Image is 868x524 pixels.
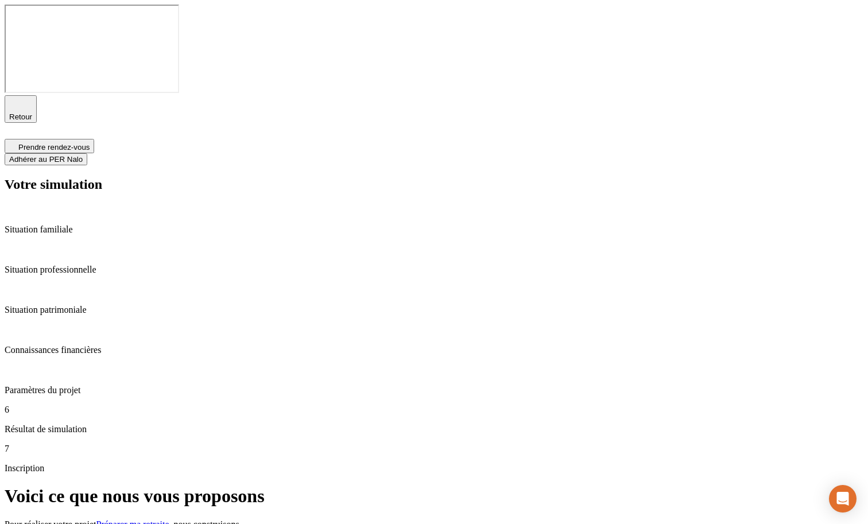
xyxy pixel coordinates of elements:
[5,177,863,192] h2: Votre simulation
[5,139,94,153] button: Prendre rendez-vous
[5,345,863,355] p: Connaissances financières
[5,265,863,275] p: Situation professionnelle
[5,444,863,454] p: 7
[5,405,863,415] p: 6
[9,155,83,164] span: Adhérer au PER Nalo
[5,424,863,434] p: Résultat de simulation
[829,485,857,513] div: Open Intercom Messenger
[5,305,863,315] p: Situation patrimoniale
[5,153,87,165] button: Adhérer au PER Nalo
[5,385,863,395] p: Paramètres du projet
[9,112,32,121] span: Retour
[5,95,37,123] button: Retour
[18,143,90,152] span: Prendre rendez-vous
[5,486,863,507] h1: Voici ce que nous vous proposons
[5,224,863,235] p: Situation familiale
[5,463,863,473] p: Inscription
